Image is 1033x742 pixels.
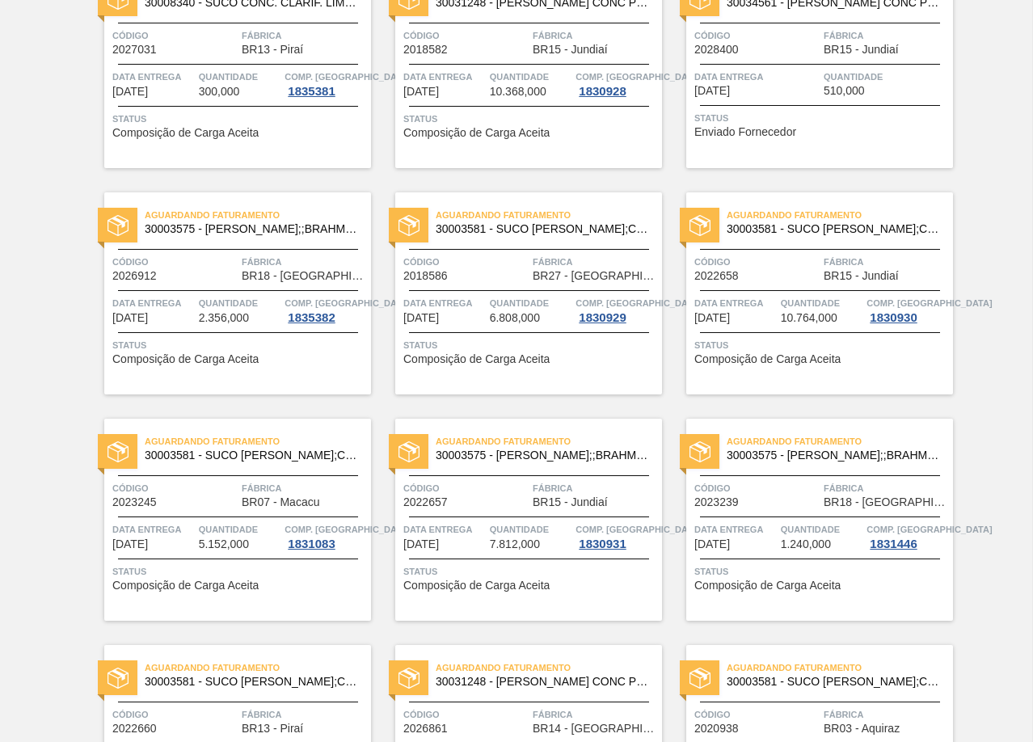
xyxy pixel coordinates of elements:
[112,353,259,365] span: Composição de Carga Aceita
[824,254,949,270] span: Fábrica
[285,311,338,324] div: 1835382
[824,706,949,723] span: Fábrica
[533,254,658,270] span: Fábrica
[533,706,658,723] span: Fábrica
[490,312,540,324] span: 6.808,000
[112,27,238,44] span: Código
[112,706,238,723] span: Código
[781,521,863,538] span: Quantidade
[145,676,358,688] span: 30003581 - SUCO CONCENT LIMAO;CLARIFIC.C/SO2;PEPSI;
[112,254,238,270] span: Código
[285,295,410,311] span: Comp. Carga
[436,223,649,235] span: 30003581 - SUCO CONCENT LIMAO;CLARIFIC.C/SO2;PEPSI;
[727,207,953,223] span: Aguardando Faturamento
[371,419,662,621] a: statusAguardando Faturamento30003575 - [PERSON_NAME];;BRAHMA;BOMBONA 62KG;Código2022657FábricaBR1...
[403,69,486,85] span: Data entrega
[727,676,940,688] span: 30003581 - SUCO CONCENT LIMAO;CLARIFIC.C/SO2;PEPSI;
[533,27,658,44] span: Fábrica
[490,295,572,311] span: Quantidade
[112,111,367,127] span: Status
[112,496,157,508] span: 2023245
[199,86,240,98] span: 300,000
[112,723,157,735] span: 2022660
[694,563,949,580] span: Status
[285,69,367,98] a: Comp. [GEOGRAPHIC_DATA]1835381
[403,27,529,44] span: Código
[285,85,338,98] div: 1835381
[689,668,710,689] img: status
[694,353,841,365] span: Composição de Carga Aceita
[112,44,157,56] span: 2027031
[398,668,420,689] img: status
[866,538,920,550] div: 1831446
[533,270,658,282] span: BR27 - Nova Minas
[403,496,448,508] span: 2022657
[824,69,949,85] span: Quantidade
[694,85,730,97] span: 24/09/2025
[112,312,148,324] span: 25/09/2025
[199,312,249,324] span: 2.356,000
[533,480,658,496] span: Fábrica
[694,44,739,56] span: 2028400
[112,69,195,85] span: Data entrega
[242,44,303,56] span: BR13 - Piraí
[781,312,837,324] span: 10.764,000
[694,254,820,270] span: Código
[533,496,608,508] span: BR15 - Jundiaí
[694,27,820,44] span: Código
[436,449,649,462] span: 30003575 - SUCO CONCENT LIMAO;;BRAHMA;BOMBONA 62KG;
[112,127,259,139] span: Composição de Carga Aceita
[490,521,572,538] span: Quantidade
[824,85,865,97] span: 510,000
[824,27,949,44] span: Fábrica
[824,496,949,508] span: BR18 - Pernambuco
[866,521,992,538] span: Comp. Carga
[242,706,367,723] span: Fábrica
[242,496,319,508] span: BR07 - Macacu
[490,69,572,85] span: Quantidade
[866,295,949,324] a: Comp. [GEOGRAPHIC_DATA]1830930
[403,723,448,735] span: 2026861
[242,27,367,44] span: Fábrica
[533,44,608,56] span: BR15 - Jundiaí
[824,44,899,56] span: BR15 - Jundiaí
[576,85,629,98] div: 1830928
[242,723,303,735] span: BR13 - Piraí
[403,580,550,592] span: Composição de Carga Aceita
[112,270,157,282] span: 2026912
[727,433,953,449] span: Aguardando Faturamento
[694,496,739,508] span: 2023239
[242,480,367,496] span: Fábrica
[112,337,367,353] span: Status
[145,433,371,449] span: Aguardando Faturamento
[694,538,730,550] span: 30/09/2025
[694,580,841,592] span: Composição de Carga Aceita
[576,295,701,311] span: Comp. Carga
[866,311,920,324] div: 1830930
[403,337,658,353] span: Status
[727,660,953,676] span: Aguardando Faturamento
[108,215,129,236] img: status
[694,110,949,126] span: Status
[403,706,529,723] span: Código
[824,480,949,496] span: Fábrica
[285,295,367,324] a: Comp. [GEOGRAPHIC_DATA]1835382
[285,521,367,550] a: Comp. [GEOGRAPHIC_DATA]1831083
[108,668,129,689] img: status
[403,563,658,580] span: Status
[112,538,148,550] span: 25/09/2025
[403,312,439,324] span: 25/09/2025
[694,295,777,311] span: Data entrega
[145,660,371,676] span: Aguardando Faturamento
[436,207,662,223] span: Aguardando Faturamento
[112,295,195,311] span: Data entrega
[403,254,529,270] span: Código
[112,563,367,580] span: Status
[436,660,662,676] span: Aguardando Faturamento
[436,433,662,449] span: Aguardando Faturamento
[403,44,448,56] span: 2018582
[694,312,730,324] span: 25/09/2025
[727,223,940,235] span: 30003581 - SUCO CONCENT LIMAO;CLARIFIC.C/SO2;PEPSI;
[199,521,281,538] span: Quantidade
[145,207,371,223] span: Aguardando Faturamento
